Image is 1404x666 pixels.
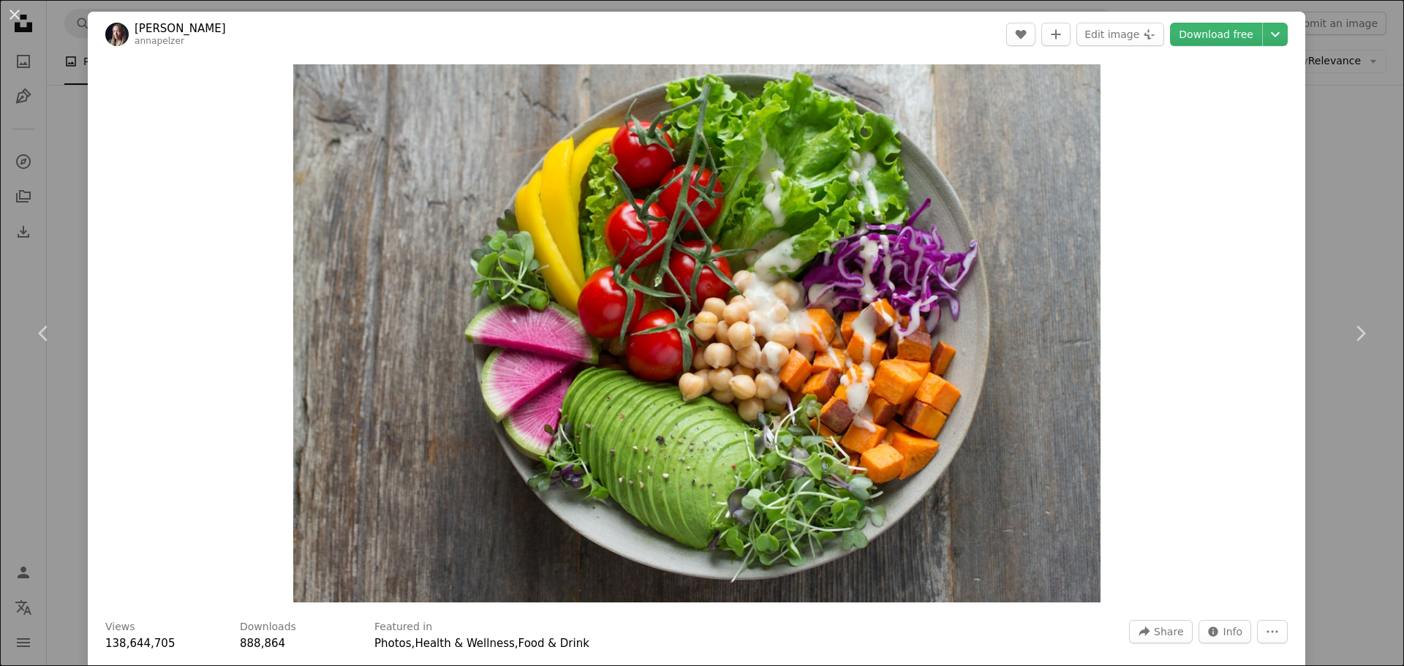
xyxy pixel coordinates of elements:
[240,620,296,635] h3: Downloads
[1154,621,1183,643] span: Share
[1006,23,1035,46] button: Like
[240,637,285,650] span: 888,864
[135,21,226,36] a: [PERSON_NAME]
[1199,620,1252,643] button: Stats about this image
[515,637,518,650] span: ,
[374,637,412,650] a: Photos
[1223,621,1243,643] span: Info
[1257,620,1288,643] button: More Actions
[1263,23,1288,46] button: Choose download size
[105,637,175,650] span: 138,644,705
[1076,23,1164,46] button: Edit image
[1041,23,1071,46] button: Add to Collection
[105,23,129,46] img: Go to Anna Pelzer's profile
[415,637,514,650] a: Health & Wellness
[1316,263,1404,404] a: Next
[412,637,415,650] span: ,
[374,620,432,635] h3: Featured in
[1129,620,1192,643] button: Share this image
[293,64,1101,602] button: Zoom in on this image
[518,637,589,650] a: Food & Drink
[135,36,184,46] a: annapelzer
[105,620,135,635] h3: Views
[293,64,1101,602] img: bowl of vegetable salads
[1170,23,1262,46] a: Download free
